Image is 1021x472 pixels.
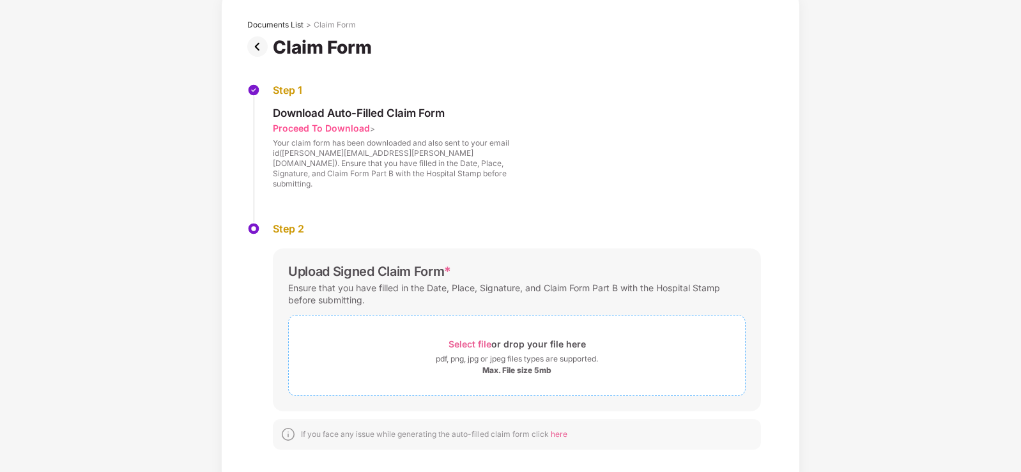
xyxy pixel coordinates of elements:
[273,122,370,134] div: Proceed To Download
[280,427,296,442] img: svg+xml;base64,PHN2ZyBpZD0iSW5mb18tXzMyeDMyIiBkYXRhLW5hbWU9IkluZm8gLSAzMngzMiIgeG1sbnM9Imh0dHA6Ly...
[449,339,491,349] span: Select file
[370,124,375,133] span: >
[273,138,509,189] div: Your claim form has been downloaded and also sent to your email id([PERSON_NAME][EMAIL_ADDRESS][P...
[247,36,273,57] img: svg+xml;base64,PHN2ZyBpZD0iUHJldi0zMngzMiIgeG1sbnM9Imh0dHA6Ly93d3cudzMub3JnLzIwMDAvc3ZnIiB3aWR0aD...
[314,20,356,30] div: Claim Form
[247,84,260,96] img: svg+xml;base64,PHN2ZyBpZD0iU3RlcC1Eb25lLTMyeDMyIiB4bWxucz0iaHR0cDovL3d3dy53My5vcmcvMjAwMC9zdmciIH...
[306,20,311,30] div: >
[247,222,260,235] img: svg+xml;base64,PHN2ZyBpZD0iU3RlcC1BY3RpdmUtMzJ4MzIiIHhtbG5zPSJodHRwOi8vd3d3LnczLm9yZy8yMDAwL3N2Zy...
[273,36,377,58] div: Claim Form
[273,84,509,97] div: Step 1
[482,365,551,376] div: Max. File size 5mb
[247,20,303,30] div: Documents List
[436,353,598,365] div: pdf, png, jpg or jpeg files types are supported.
[551,429,567,439] span: here
[288,264,451,279] div: Upload Signed Claim Form
[301,429,567,439] div: If you face any issue while generating the auto-filled claim form click
[273,106,509,120] div: Download Auto-Filled Claim Form
[273,222,761,236] div: Step 2
[289,325,745,386] span: Select fileor drop your file herepdf, png, jpg or jpeg files types are supported.Max. File size 5mb
[449,335,586,353] div: or drop your file here
[288,279,746,308] div: Ensure that you have filled in the Date, Place, Signature, and Claim Form Part B with the Hospita...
